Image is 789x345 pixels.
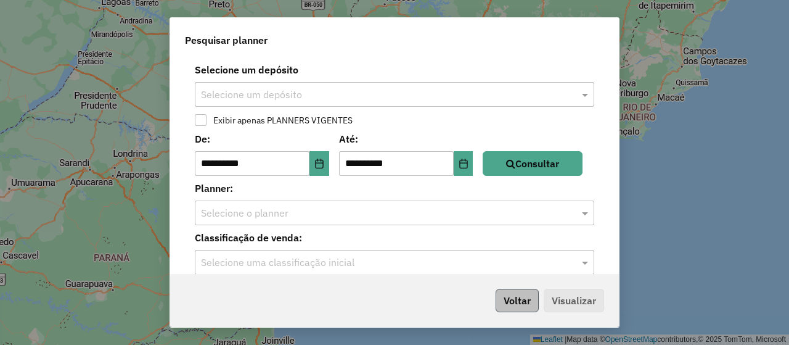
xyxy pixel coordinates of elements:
label: Até: [339,131,473,146]
label: Classificação de venda: [187,230,602,245]
label: De: [195,131,329,146]
button: Voltar [496,289,539,312]
label: Planner: [187,181,602,196]
button: Choose Date [309,151,329,176]
button: Consultar [483,151,583,176]
label: Exibir apenas PLANNERS VIGENTES [207,116,353,125]
label: Selecione um depósito [187,62,602,77]
button: Choose Date [454,151,473,176]
span: Pesquisar planner [185,33,268,48]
